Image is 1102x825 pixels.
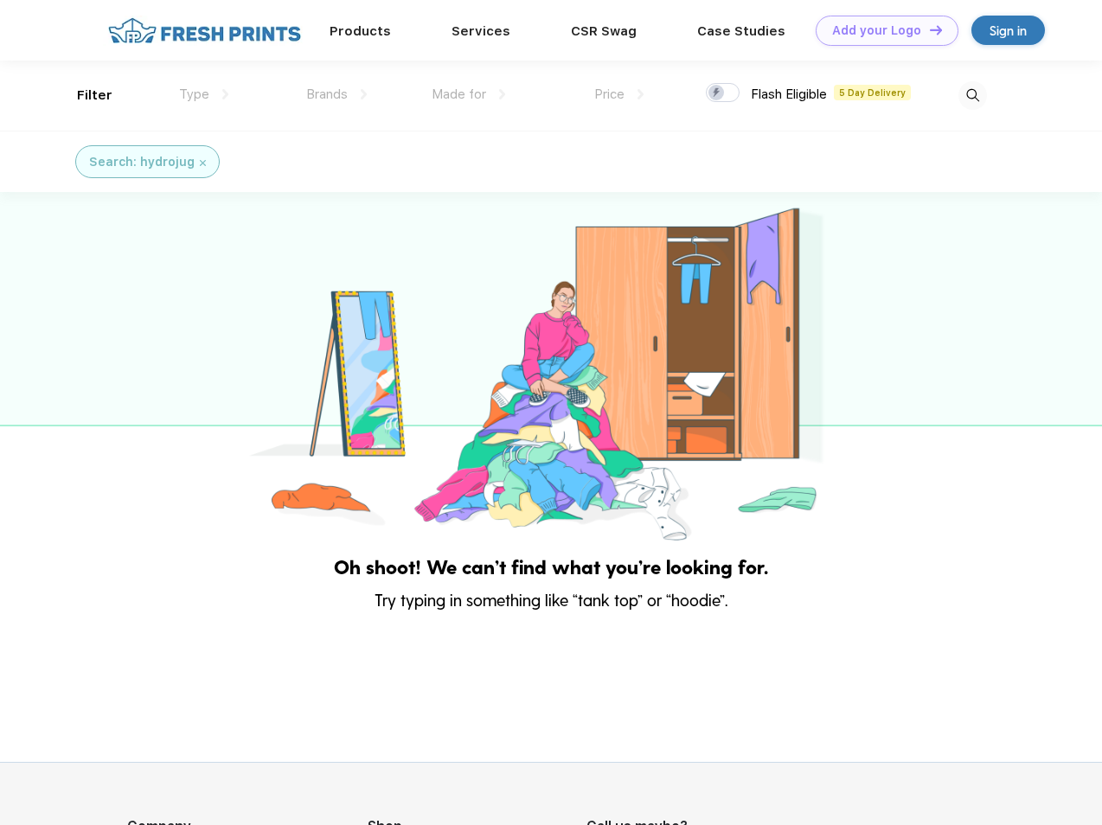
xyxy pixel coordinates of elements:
[222,89,228,99] img: dropdown.png
[306,86,348,102] span: Brands
[971,16,1045,45] a: Sign in
[834,85,911,100] span: 5 Day Delivery
[751,86,827,102] span: Flash Eligible
[958,81,987,110] img: desktop_search.svg
[103,16,306,46] img: fo%20logo%202.webp
[200,160,206,166] img: filter_cancel.svg
[594,86,625,102] span: Price
[77,86,112,106] div: Filter
[179,86,209,102] span: Type
[89,153,195,171] div: Search: hydrojug
[832,23,921,38] div: Add your Logo
[637,89,644,99] img: dropdown.png
[930,25,942,35] img: DT
[990,21,1027,41] div: Sign in
[432,86,486,102] span: Made for
[330,23,391,39] a: Products
[361,89,367,99] img: dropdown.png
[499,89,505,99] img: dropdown.png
